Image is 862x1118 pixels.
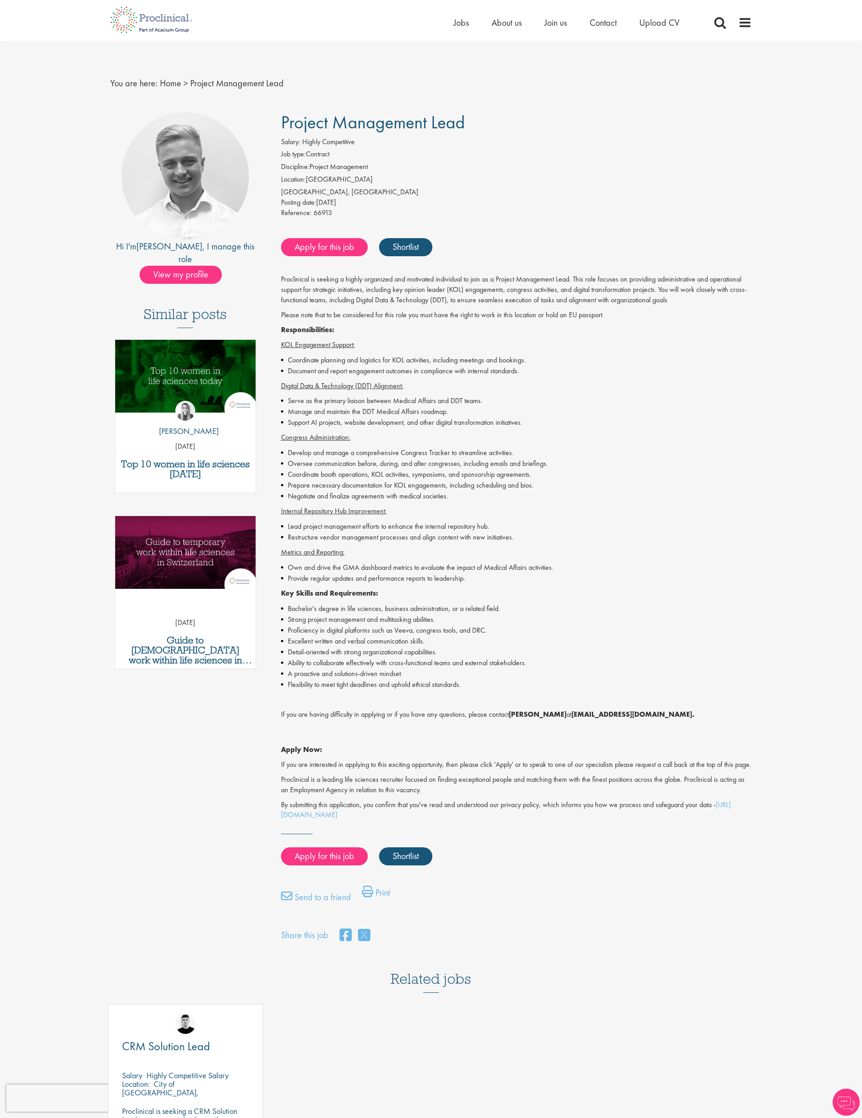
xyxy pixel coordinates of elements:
a: View my profile [140,268,231,279]
span: You are here: [110,77,158,89]
p: Highly Competitive Salary [146,1070,229,1080]
label: Job type: [281,149,306,160]
span: > [183,77,188,89]
li: Provide regular updates and performance reports to leadership. [281,573,752,584]
a: Link to a post [115,340,256,420]
h3: Similar posts [144,306,227,328]
a: Top 10 women in life sciences [DATE] [120,459,251,479]
li: Strong project management and multitasking abilities. [281,614,752,625]
label: Share this job [281,929,328,942]
a: Hannah Burke [PERSON_NAME] [152,401,219,442]
li: Project Management [281,162,752,174]
li: Coordinate planning and logistics for KOL activities, including meetings and bookings. [281,355,752,366]
h3: Related jobs [391,949,471,993]
div: [DATE] [281,197,752,208]
a: Shortlist [379,847,432,865]
a: Contact [590,17,617,28]
span: 66913 [314,208,332,217]
img: Patrick Melody [175,1014,196,1034]
label: Reference: [281,208,312,218]
li: Coordinate booth operations, KOL activities, symposiums, and sponsorship agreements. [281,469,752,480]
strong: [EMAIL_ADDRESS][DOMAIN_NAME]. [572,709,694,719]
span: Metrics and Reporting: [281,547,345,557]
a: Shortlist [379,238,432,256]
div: Job description [281,274,752,820]
p: [DATE] [115,442,256,452]
li: A proactive and solutions-driven mindset. [281,668,752,679]
label: Salary: [281,137,300,147]
span: Project Management Lead [281,111,465,134]
span: CRM Solution Lead [122,1038,210,1054]
a: Send to a friend [281,890,351,908]
div: Hi I'm , I manage this role [110,240,261,266]
p: If you are having difficulty in applying or if you have any questions, please contact at [281,709,752,720]
span: Digital Data & Technology (DDT) Alignment: [281,381,403,390]
p: Proclinical is a leading life sciences recruiter focused on finding exceptional people and matchi... [281,775,752,795]
a: share on facebook [340,926,351,945]
span: Project Management Lead [190,77,284,89]
p: Please note that to be considered for this role you must have the right to work in this location ... [281,310,752,320]
li: Lead project management efforts to enhance the internal repository hub. [281,521,752,532]
span: Salary [122,1070,142,1080]
iframe: reCAPTCHA [6,1085,122,1112]
li: Develop and manage a comprehensive Congress Tracker to streamline activities. [281,447,752,458]
img: Hannah Burke [175,401,195,421]
a: Jobs [454,17,469,28]
span: KOL Engagement Support: [281,340,355,349]
span: Highly Competitive [302,137,355,146]
label: Discipline: [281,162,309,172]
li: Support AI projects, website development, and other digital transformation initiatives. [281,417,752,428]
img: imeage of recruiter Joshua Bye [122,113,249,240]
strong: Responsibilities: [281,325,334,334]
li: Document and report engagement outcomes in compliance with internal standards. [281,366,752,376]
a: breadcrumb link [160,77,181,89]
li: Excellent written and verbal communication skills. [281,636,752,647]
strong: Key Skills and Requirements: [281,588,378,598]
p: Proclinical is seeking a highly organized and motivated individual to join as a Project Managemen... [281,274,752,305]
li: Negotiate and finalize agreements with medical societies. [281,491,752,502]
a: Link to a post [115,516,256,596]
label: Location: [281,174,306,185]
a: CRM Solution Lead [122,1041,249,1052]
a: Guide to [DEMOGRAPHIC_DATA] work within life sciences in [GEOGRAPHIC_DATA] [120,635,251,665]
span: Location: [122,1079,150,1089]
strong: [PERSON_NAME] [509,709,567,719]
a: [PERSON_NAME] [136,240,202,252]
p: By submitting this application, you confirm that you've read and understood our privacy policy, w... [281,800,752,821]
span: Internal Repository Hub Improvement: [281,506,387,516]
li: Flexibility to meet tight deadlines and uphold ethical standards. [281,679,752,690]
a: Apply for this job [281,847,368,865]
a: share on twitter [358,926,370,945]
span: Congress Administration: [281,432,351,442]
li: Proficiency in digital platforms such as Veeva, congress tools, and DRC. [281,625,752,636]
li: Detail-oriented with strong organizational capabilities. [281,647,752,658]
strong: Apply Now: [281,745,322,754]
div: [GEOGRAPHIC_DATA], [GEOGRAPHIC_DATA] [281,187,752,197]
a: Upload CV [639,17,679,28]
a: About us [492,17,522,28]
a: Print [362,886,390,904]
p: If you are interested in applying to this exciting opportunity, then please click 'Apply' or to s... [281,760,752,770]
img: Top 10 women in life sciences today [115,340,256,413]
li: Restructure vendor management processes and align content with new initiatives. [281,532,752,543]
img: Chatbot [833,1089,860,1116]
li: Own and drive the GMA dashboard metrics to evaluate the impact of Medical Affairs activities. [281,562,752,573]
a: Join us [544,17,567,28]
span: View my profile [140,266,222,284]
li: Prepare necessary documentation for KOL engagements, including scheduling and bios. [281,480,752,491]
p: City of [GEOGRAPHIC_DATA], [GEOGRAPHIC_DATA] [122,1079,199,1106]
p: [DATE] [115,618,256,628]
li: Ability to collaborate effectively with cross-functional teams and external stakeholders. [281,658,752,668]
p: [PERSON_NAME] [152,425,219,437]
li: [GEOGRAPHIC_DATA] [281,174,752,187]
li: Oversee communication before, during, and after congresses, including emails and briefings. [281,458,752,469]
a: Apply for this job [281,238,368,256]
li: Contract [281,149,752,162]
